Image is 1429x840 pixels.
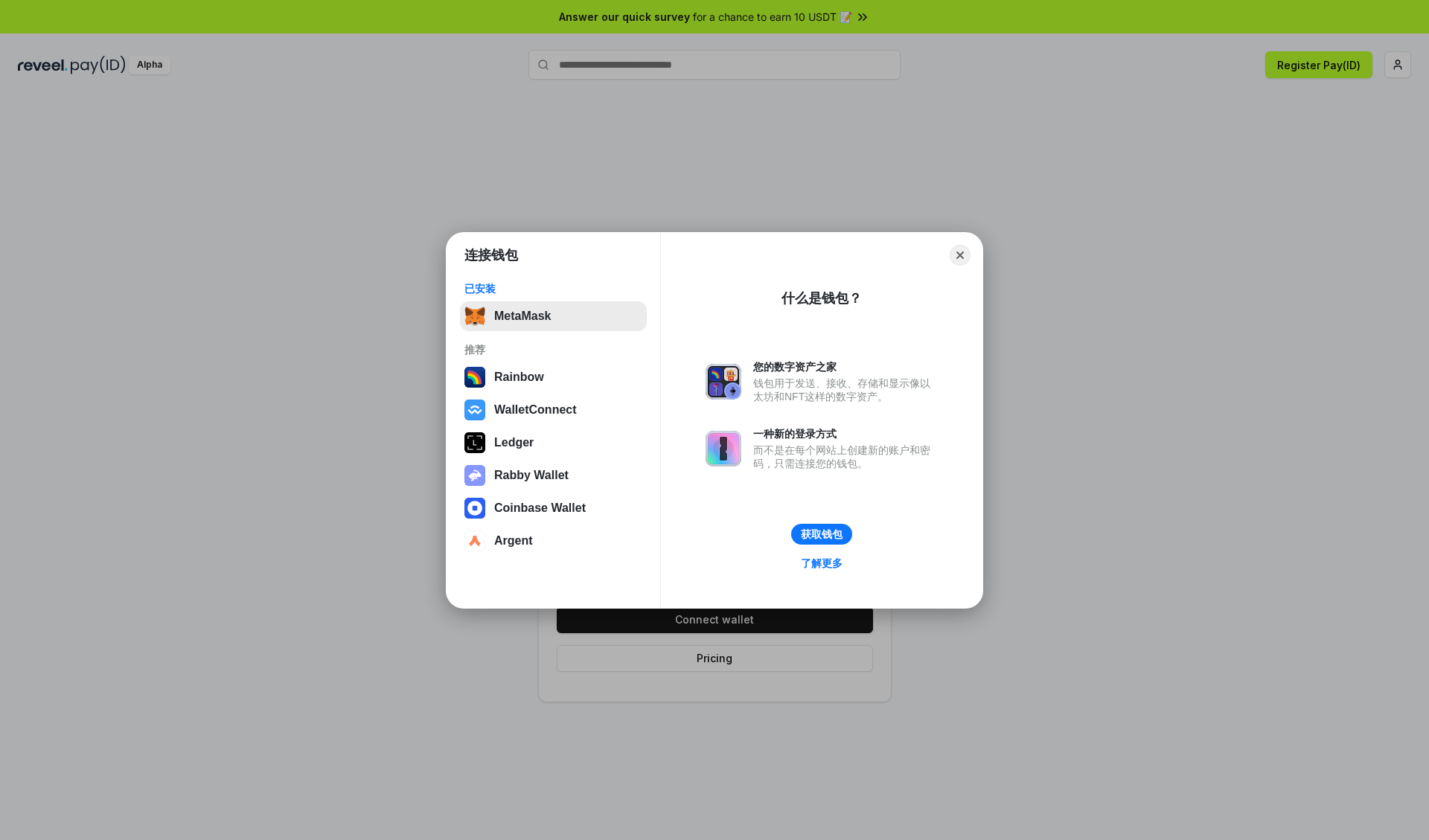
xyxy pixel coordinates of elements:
[464,400,485,420] img: svg+xml,%3Csvg%20width%3D%2228%22%20height%3D%2228%22%20viewBox%3D%220%200%2028%2028%22%20fill%3D...
[460,395,647,425] button: WalletConnect
[792,554,851,573] a: 了解更多
[460,526,647,556] button: Argent
[494,534,533,548] div: Argent
[494,501,586,515] div: Coinbase Wallet
[753,360,938,373] div: 您的数字资产之家
[494,310,551,323] div: MetaMask
[781,289,862,307] div: 什么是钱包？
[494,403,577,417] div: WalletConnect
[464,498,485,519] img: svg+xml,%3Csvg%20width%3D%2228%22%20height%3D%2228%22%20viewBox%3D%220%200%2028%2028%22%20fill%3D...
[753,443,938,470] div: 而不是在每个网站上创建新的账户和密码，只需连接您的钱包。
[791,524,852,545] button: 获取钱包
[494,469,569,482] div: Rabby Wallet
[950,245,971,266] button: Close
[464,246,518,264] h1: 连接钱包
[706,364,741,400] img: svg+xml,%3Csvg%20xmlns%3D%22http%3A%2F%2Fwww.w3.org%2F2000%2Fsvg%22%20fill%3D%22none%22%20viewBox...
[464,282,642,295] div: 已安装
[460,362,647,392] button: Rainbow
[753,376,938,403] div: 钱包用于发送、接收、存储和显示像以太坊和NFT这样的数字资产。
[464,432,485,453] img: svg+xml,%3Csvg%20xmlns%3D%22http%3A%2F%2Fwww.w3.org%2F2000%2Fsvg%22%20width%3D%2228%22%20height%3...
[706,431,741,467] img: svg+xml,%3Csvg%20xmlns%3D%22http%3A%2F%2Fwww.w3.org%2F2000%2Fsvg%22%20fill%3D%22none%22%20viewBox...
[801,528,843,541] div: 获取钱包
[464,306,485,327] img: svg+xml,%3Csvg%20fill%3D%22none%22%20height%3D%2233%22%20viewBox%3D%220%200%2035%2033%22%20width%...
[464,465,485,486] img: svg+xml,%3Csvg%20xmlns%3D%22http%3A%2F%2Fwww.w3.org%2F2000%2Fsvg%22%20fill%3D%22none%22%20viewBox...
[464,367,485,388] img: svg+xml,%3Csvg%20width%3D%22120%22%20height%3D%22120%22%20viewBox%3D%220%200%20120%20120%22%20fil...
[460,301,647,331] button: MetaMask
[460,493,647,523] button: Coinbase Wallet
[753,427,938,440] div: 一种新的登录方式
[494,371,544,384] div: Rainbow
[801,557,843,570] div: 了解更多
[464,343,642,356] div: 推荐
[494,436,534,449] div: Ledger
[460,461,647,490] button: Rabby Wallet
[460,428,647,458] button: Ledger
[464,530,485,551] img: svg+xml,%3Csvg%20width%3D%2228%22%20height%3D%2228%22%20viewBox%3D%220%200%2028%2028%22%20fill%3D...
